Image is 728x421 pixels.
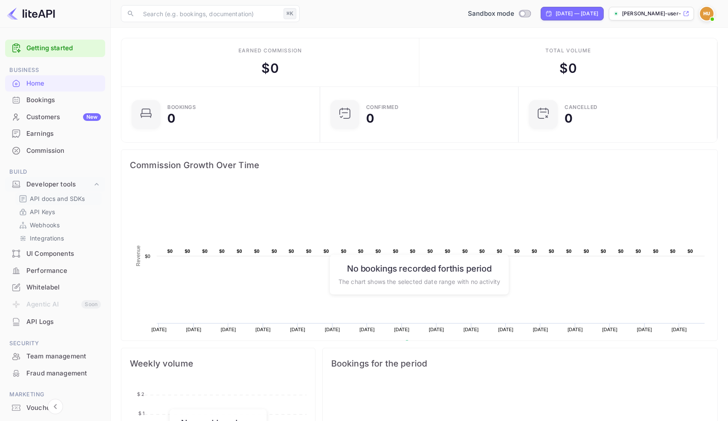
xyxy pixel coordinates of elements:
text: $0 [584,249,589,254]
div: Commission [26,146,101,156]
div: Confirmed [366,105,399,110]
div: Bookings [26,95,101,105]
text: [DATE] [325,327,340,332]
a: Home [5,75,105,91]
text: $0 [566,249,572,254]
tspan: $ 2 [137,391,144,397]
div: Team management [5,348,105,365]
text: $0 [237,249,242,254]
text: [DATE] [221,327,236,332]
span: Sandbox mode [468,9,514,19]
div: Whitelabel [26,283,101,292]
img: Harvey User [700,7,714,20]
text: $0 [272,249,277,254]
div: Fraud management [26,369,101,378]
a: Integrations [19,234,98,243]
p: API docs and SDKs [30,194,85,203]
text: $0 [462,249,468,254]
span: Bookings for the period [331,357,709,370]
text: [DATE] [359,327,375,332]
a: Vouchers [5,400,105,415]
div: Getting started [5,40,105,57]
text: [DATE] [498,327,513,332]
text: Revenue [135,245,141,266]
div: Commission [5,143,105,159]
div: [DATE] — [DATE] [556,10,598,17]
text: $0 [341,249,347,254]
a: Bookings [5,92,105,108]
text: $0 [653,249,659,254]
text: [DATE] [464,327,479,332]
div: $ 0 [261,59,278,78]
text: $0 [514,249,520,254]
text: $0 [393,249,398,254]
text: $0 [479,249,485,254]
text: $0 [410,249,416,254]
text: $0 [358,249,364,254]
span: Commission Growth Over Time [130,158,709,172]
div: Team management [26,352,101,361]
div: Vouchers [5,400,105,416]
text: $0 [670,249,676,254]
div: CANCELLED [565,105,598,110]
tspan: $ 1 [138,410,144,416]
div: Performance [5,263,105,279]
div: Whitelabel [5,279,105,296]
text: $0 [167,249,173,254]
text: $0 [202,249,208,254]
div: Customers [26,112,101,122]
text: $0 [618,249,624,254]
div: Earnings [5,126,105,142]
div: Switch to Production mode [464,9,534,19]
div: $ 0 [559,59,576,78]
div: ⌘K [284,8,296,19]
h6: No bookings recorded for this period [338,263,500,273]
text: $0 [549,249,554,254]
text: [DATE] [429,327,444,332]
text: $0 [636,249,641,254]
text: [DATE] [394,327,410,332]
span: Business [5,66,105,75]
a: API Logs [5,314,105,329]
div: Home [26,79,101,89]
p: Integrations [30,234,64,243]
a: Earnings [5,126,105,141]
text: [DATE] [637,327,652,332]
text: [DATE] [186,327,201,332]
text: [DATE] [567,327,583,332]
p: API Keys [30,207,55,216]
span: Marketing [5,390,105,399]
span: Build [5,167,105,177]
text: $0 [445,249,450,254]
text: Revenue [413,340,434,346]
div: API Logs [26,317,101,327]
a: Webhooks [19,221,98,229]
text: [DATE] [602,327,618,332]
div: API Keys [15,206,102,218]
div: Developer tools [5,177,105,192]
div: UI Components [26,249,101,259]
text: [DATE] [533,327,548,332]
div: Bookings [5,92,105,109]
div: Integrations [15,232,102,244]
a: CustomersNew [5,109,105,125]
text: $0 [427,249,433,254]
text: [DATE] [255,327,271,332]
text: [DATE] [671,327,687,332]
text: $0 [601,249,606,254]
p: [PERSON_NAME]-user-8q06f.nuit... [622,10,681,17]
div: Click to change the date range period [541,7,604,20]
div: 0 [167,112,175,124]
a: Commission [5,143,105,158]
div: New [83,113,101,121]
div: API Logs [5,314,105,330]
text: $0 [324,249,329,254]
p: The chart shows the selected date range with no activity [338,277,500,286]
div: Webhooks [15,219,102,231]
div: 0 [565,112,573,124]
div: Total volume [545,47,591,54]
div: Performance [26,266,101,276]
text: $0 [219,249,225,254]
p: Webhooks [30,221,60,229]
text: $0 [375,249,381,254]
